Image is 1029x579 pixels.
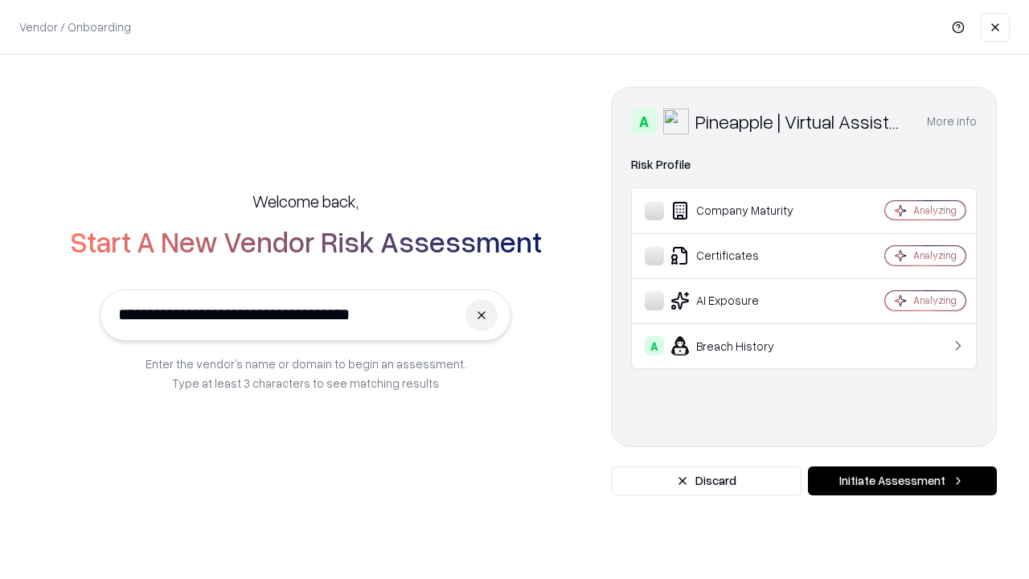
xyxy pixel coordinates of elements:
div: Company Maturity [645,201,837,220]
img: Pineapple | Virtual Assistant Agency [663,109,689,134]
h5: Welcome back, [252,190,359,212]
button: More info [927,107,977,136]
button: Discard [611,466,801,495]
p: Enter the vendor’s name or domain to begin an assessment. Type at least 3 characters to see match... [146,354,466,392]
div: AI Exposure [645,291,837,310]
button: Initiate Assessment [808,466,997,495]
p: Vendor / Onboarding [19,18,131,35]
div: Analyzing [913,203,957,217]
div: A [645,336,664,355]
div: Risk Profile [631,155,977,175]
div: Breach History [645,336,837,355]
div: Certificates [645,246,837,265]
div: Pineapple | Virtual Assistant Agency [695,109,908,134]
div: Analyzing [913,294,957,307]
div: A [631,109,657,134]
h2: Start A New Vendor Risk Assessment [70,225,542,257]
div: Analyzing [913,248,957,262]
